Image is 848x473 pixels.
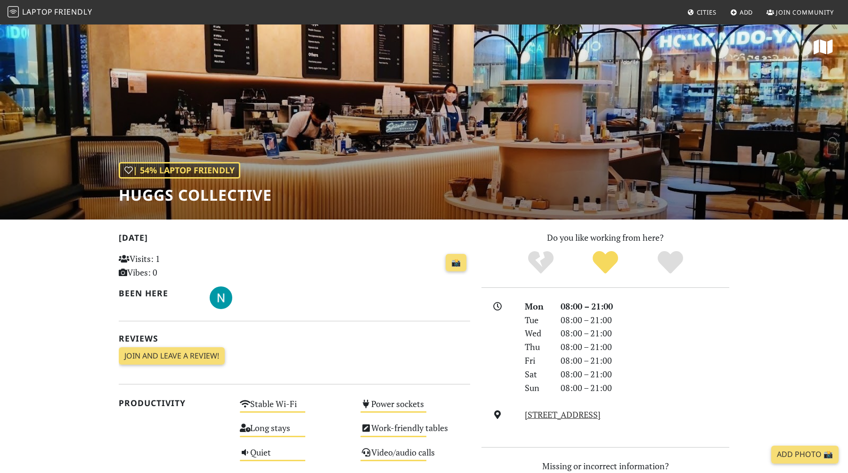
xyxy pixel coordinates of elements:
span: Join Community [776,8,834,16]
div: Mon [519,300,555,313]
img: 2561-nelson.jpg [210,286,232,309]
span: Laptop [22,7,53,17]
span: Add [740,8,753,16]
div: Long stays [234,420,355,444]
a: [STREET_ADDRESS] [525,409,601,420]
div: Power sockets [355,396,476,420]
div: Sun [519,381,555,395]
h2: Been here [119,288,198,298]
h2: [DATE] [119,233,470,246]
a: Cities [684,4,720,21]
div: Definitely! [638,250,703,276]
a: Join Community [763,4,838,21]
div: 08:00 – 21:00 [555,340,735,354]
div: Wed [519,326,555,340]
h2: Productivity [119,398,228,408]
a: 📸 [446,254,466,272]
div: Sat [519,367,555,381]
div: Tue [519,313,555,327]
div: Video/audio calls [355,445,476,469]
h1: Huggs Collective [119,186,272,204]
div: Work-friendly tables [355,420,476,444]
div: | 54% Laptop Friendly [119,162,240,179]
img: LaptopFriendly [8,6,19,17]
div: Fri [519,354,555,367]
h2: Reviews [119,334,470,343]
p: Do you like working from here? [481,231,729,245]
div: Yes [573,250,638,276]
div: Quiet [234,445,355,469]
a: LaptopFriendly LaptopFriendly [8,4,92,21]
div: 08:00 – 21:00 [555,313,735,327]
div: Stable Wi-Fi [234,396,355,420]
div: 08:00 – 21:00 [555,354,735,367]
span: Cities [697,8,717,16]
span: Nelson Kang [210,291,232,302]
div: 08:00 – 21:00 [555,381,735,395]
p: Visits: 1 Vibes: 0 [119,252,228,279]
span: Friendly [54,7,92,17]
p: Missing or incorrect information? [481,459,729,473]
div: No [508,250,573,276]
a: Add Photo 📸 [771,446,839,464]
a: Add [726,4,757,21]
div: 08:00 – 21:00 [555,367,735,381]
a: Join and leave a review! [119,347,225,365]
div: Thu [519,340,555,354]
div: 08:00 – 21:00 [555,300,735,313]
div: 08:00 – 21:00 [555,326,735,340]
